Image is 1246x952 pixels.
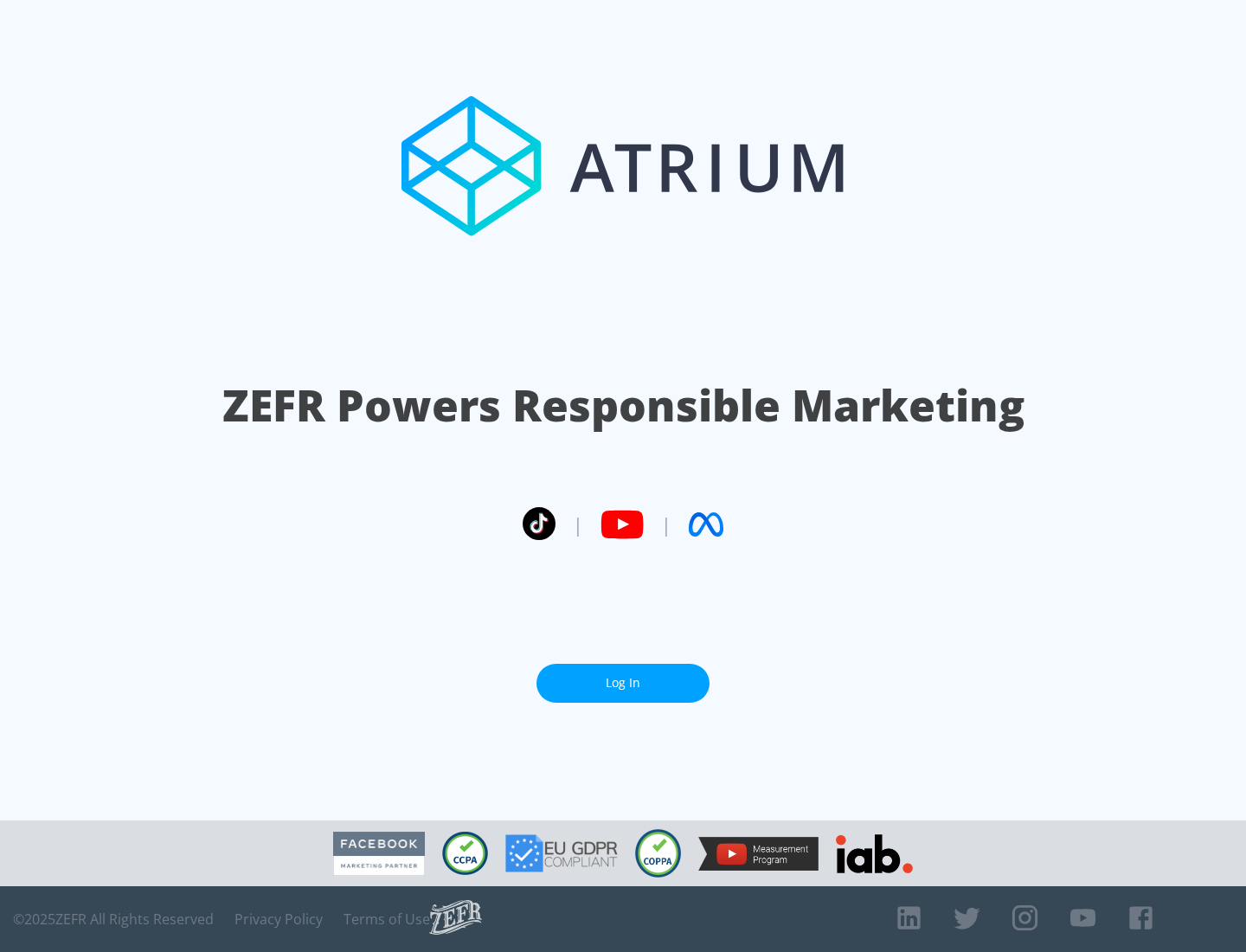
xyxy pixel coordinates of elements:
a: Terms of Use [344,910,430,928]
span: © 2025 ZEFR All Rights Reserved [13,910,214,928]
img: CCPA Compliant [442,832,488,875]
span: | [661,511,671,537]
img: COPPA Compliant [635,829,681,878]
img: Facebook Marketing Partner [333,832,425,876]
h1: ZEFR Powers Responsible Marketing [222,376,1024,435]
a: Log In [536,664,710,703]
img: GDPR Compliant [505,834,618,872]
img: IAB [836,834,913,873]
a: Privacy Policy [234,910,323,928]
span: | [573,511,583,537]
img: YouTube Measurement Program [698,837,819,871]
